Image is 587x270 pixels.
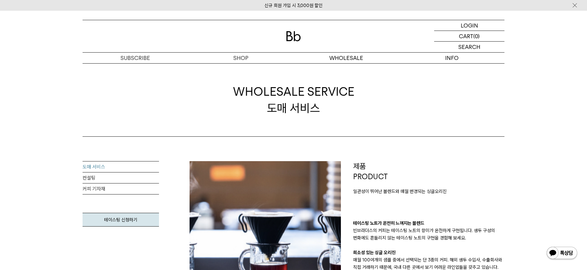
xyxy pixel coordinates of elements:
a: 커피 기자재 [83,183,159,194]
p: 제품 PRODUCT [353,161,504,182]
a: 컨설팅 [83,172,159,183]
a: LOGIN [434,20,504,31]
img: 카카오톡 채널 1:1 채팅 버튼 [546,246,578,261]
a: SHOP [188,53,293,63]
a: 테이스팅 신청하기 [83,213,159,227]
p: SEARCH [458,42,480,52]
span: WHOLESALE SERVICE [233,83,354,100]
p: 희소성 있는 싱글 오리진 [353,249,504,256]
a: 도매 서비스 [83,161,159,172]
p: CART [459,31,473,41]
p: 빈브라더스의 커피는 테이스팅 노트의 향미가 온전하게 구현됩니다. 생두 구성의 변화에도 흔들리지 않는 테이스팅 노트의 구현을 경험해 보세요. [353,227,504,242]
img: 로고 [286,31,301,41]
p: INFO [399,53,504,63]
p: 테이스팅 노트가 온전히 느껴지는 블렌드 [353,220,504,227]
p: LOGIN [461,20,478,31]
div: 도매 서비스 [233,83,354,116]
a: 신규 회원 가입 시 3,000원 할인 [264,3,323,8]
p: WHOLESALE [293,53,399,63]
a: SUBSCRIBE [83,53,188,63]
a: CART (0) [434,31,504,42]
p: (0) [473,31,480,41]
p: 일관성이 뛰어난 블렌드와 매월 변경되는 싱글오리진 [353,188,504,195]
